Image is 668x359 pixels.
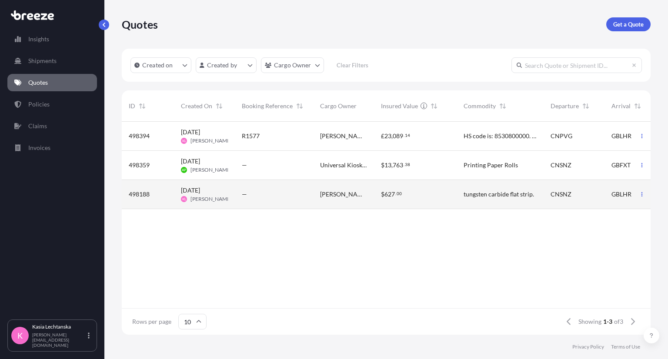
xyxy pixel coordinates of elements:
span: , [391,162,393,168]
span: $ [381,191,384,197]
span: [PERSON_NAME] [190,166,232,173]
span: HS code is: 8530800000. As it is highways traffic signage. [464,132,537,140]
span: . [404,163,404,166]
span: $ [381,162,384,168]
button: Sort [214,101,224,111]
p: Insights [28,35,49,43]
span: Booking Reference [242,102,293,110]
span: [DATE] [181,128,200,136]
span: 089 [393,133,403,139]
span: £ [381,133,384,139]
span: 498394 [129,132,150,140]
span: . [404,134,404,137]
span: [PERSON_NAME] [190,196,232,203]
p: Created by [207,61,237,70]
a: Shipments [7,52,97,70]
span: Universal Kiosk Ltd [320,161,367,170]
p: [PERSON_NAME][EMAIL_ADDRESS][DOMAIN_NAME] [32,332,86,348]
button: Sort [498,101,508,111]
p: Shipments [28,57,57,65]
span: GBLHR [611,132,631,140]
span: AP [182,166,186,174]
p: Quotes [28,78,48,87]
p: Kasia Lechtanska [32,323,86,330]
button: createdBy Filter options [196,57,257,73]
span: GBFXT [611,161,631,170]
a: Get a Quote [606,17,651,31]
span: Arrival [611,102,631,110]
a: Invoices [7,139,97,156]
span: Cargo Owner [320,102,357,110]
button: Sort [632,101,643,111]
span: GBLHR [611,190,631,199]
span: Rows per page [132,317,171,326]
span: Insured Value [381,102,418,110]
span: 1-3 [603,317,612,326]
span: Commodity [464,102,496,110]
span: R1577 [242,132,260,140]
span: [PERSON_NAME] [320,132,367,140]
span: KL [182,195,186,203]
span: 627 [384,191,395,197]
span: ID [129,102,135,110]
a: Terms of Use [611,343,640,350]
button: cargoOwner Filter options [261,57,324,73]
a: Insights [7,30,97,48]
span: of 3 [614,317,623,326]
button: Sort [429,101,439,111]
span: tungsten carbide flat strip. [464,190,534,199]
p: Claims [28,122,47,130]
span: — [242,190,247,199]
span: CNSNZ [551,161,571,170]
a: Privacy Policy [572,343,604,350]
span: [PERSON_NAME] [320,190,367,199]
span: CNPVG [551,132,572,140]
p: Clear Filters [337,61,368,70]
span: 498359 [129,161,150,170]
a: Quotes [7,74,97,91]
p: Quotes [122,17,158,31]
span: Departure [551,102,579,110]
span: KL [182,136,186,145]
span: CNSNZ [551,190,571,199]
span: , [391,133,393,139]
p: Policies [28,100,50,109]
span: K [17,331,23,340]
span: Created On [181,102,212,110]
button: Sort [294,101,305,111]
span: 498188 [129,190,150,199]
p: Invoices [28,143,50,152]
p: Cargo Owner [274,61,311,70]
span: — [242,161,247,170]
span: 763 [393,162,403,168]
span: Showing [578,317,601,326]
p: Created on [142,61,173,70]
span: 13 [384,162,391,168]
button: Clear Filters [328,58,377,72]
span: 14 [405,134,410,137]
span: [PERSON_NAME] [190,137,232,144]
p: Get a Quote [613,20,644,29]
button: createdOn Filter options [130,57,191,73]
span: 38 [405,163,410,166]
input: Search Quote or Shipment ID... [511,57,642,73]
span: 00 [397,192,402,195]
span: . [395,192,396,195]
span: [DATE] [181,157,200,166]
span: 23 [384,133,391,139]
a: Policies [7,96,97,113]
button: Sort [137,101,147,111]
a: Claims [7,117,97,135]
button: Sort [581,101,591,111]
span: Printing Paper Rolls [464,161,518,170]
span: [DATE] [181,186,200,195]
